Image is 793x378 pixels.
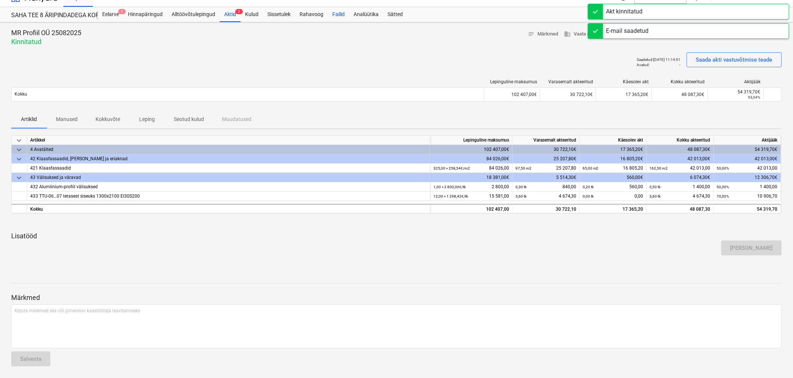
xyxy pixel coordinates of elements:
[650,166,668,170] small: 162,50 m2
[30,182,427,192] div: 432 Alumiinium-profiil välisuksed
[717,164,778,173] div: 42 013,00
[515,185,527,189] small: 0,30 tk
[637,57,653,62] p: Saadetud :
[717,185,729,189] small: 50,00%
[583,164,643,173] div: 16 805,20
[11,37,81,46] p: Kinnitatud
[647,145,714,154] div: 48 087,30€
[515,192,576,201] div: 4 674,30
[513,154,580,164] div: 25 207,80€
[433,182,509,192] div: 2 800,00
[525,28,561,40] button: Märkmed
[583,192,643,201] div: 0,00
[583,194,594,198] small: 0,00 tk
[515,166,532,170] small: 97,50 m2
[235,9,243,14] span: 2
[30,164,427,173] div: 421 Klaasfassaadid
[433,194,468,198] small: 12,00 × 1 298,42€ / tk
[583,185,594,189] small: 0,20 tk
[433,192,509,201] div: 15 581,00
[564,31,571,37] span: business
[714,136,781,145] div: Aktijääk
[652,89,708,100] div: 48 087,30€
[295,7,328,22] div: Rahavoog
[717,192,778,201] div: 10 906,70
[30,192,427,201] div: 433 TTU-06…07 terasest siseuks 1300x2100 EI30S200
[515,205,576,214] div: 30 722,10
[711,79,761,84] div: Aktijääk
[580,136,647,145] div: Käesolev akt
[118,9,126,14] span: 5
[717,182,778,192] div: 1 400,00
[27,204,430,213] div: Kokku
[647,154,714,164] div: 42 013,00€
[30,173,427,182] div: 43 Välisuksed ja väravad
[430,145,513,154] div: 102 407,00€
[583,166,599,170] small: 65,00 m2
[484,89,540,100] div: 102 407,00€
[15,155,23,164] span: keyboard_arrow_down
[349,7,383,22] a: Analüütika
[138,115,156,123] p: Leping
[433,164,509,173] div: 84 026,00
[647,136,714,145] div: Kokku akteeritud
[650,185,661,189] small: 0,50 tk
[430,136,513,145] div: Lepinguline maksumus
[650,164,711,173] div: 42 013,00
[11,28,81,37] p: MR Profiil OÜ 25082025
[714,145,781,154] div: 54 319,70€
[561,28,613,40] button: Vaata alltöövõtjat
[123,7,167,22] a: Hinnapäringud
[15,145,23,154] span: keyboard_arrow_down
[515,164,576,173] div: 25 207,80
[714,154,781,164] div: 42 013,00€
[241,7,263,22] a: Kulud
[433,185,466,189] small: 1,00 × 2 800,00€ / tk
[515,182,576,192] div: 840,00
[717,166,729,170] small: 50,00%
[383,7,407,22] a: Sätted
[220,7,241,22] a: Aktid2
[564,30,610,38] span: Vaata alltöövõtjat
[540,89,596,100] div: 30 722,10€
[15,91,27,97] p: Kokku
[98,7,123,22] div: Eelarve
[30,145,427,154] div: 4 Avatäited
[513,173,580,182] div: 5 514,30€
[15,136,23,145] span: keyboard_arrow_down
[717,205,778,214] div: 54 319,70
[650,182,711,192] div: 1 400,00
[95,115,120,123] p: Kokkuvõte
[328,7,349,22] a: Failid
[543,79,593,84] div: Varasemalt akteeritud
[650,194,661,198] small: 3,60 tk
[515,194,527,198] small: 3,60 tk
[11,232,782,241] p: Lisatööd
[596,89,652,100] div: 17 365,20€
[174,115,204,123] p: Seotud kulud
[653,57,681,62] p: [DATE] 11:14:51
[711,89,761,94] div: 54 319,70€
[167,7,220,22] a: Alltöövõtulepingud
[637,62,650,67] p: Avatud :
[528,31,535,37] span: notes
[606,27,649,35] div: E-mail saadetud
[748,95,761,99] small: 53,04%
[11,12,89,19] div: SAHA TEE 8 ÄRIPINDADEGA KORTERMAJA
[27,136,430,145] div: Artikkel
[756,342,793,378] div: Chat Widget
[513,136,580,145] div: Varasemalt akteeritud
[263,7,295,22] a: Sissetulek
[433,166,470,170] small: 325,00 × 258,54€ / m2
[220,7,241,22] div: Aktid
[696,55,772,65] div: Saada akti vastuvõtmise teade
[583,205,643,214] div: 17 365,20
[687,52,782,67] button: Saada akti vastuvõtmise teade
[583,182,643,192] div: 560,00
[714,173,781,182] div: 12 306,70€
